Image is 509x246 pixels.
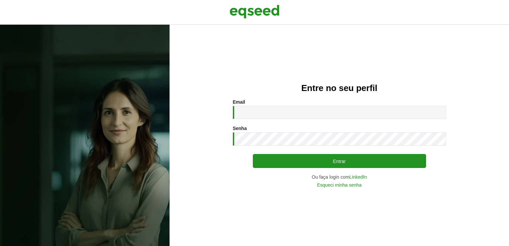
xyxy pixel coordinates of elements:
button: Entrar [253,154,426,168]
h2: Entre no seu perfil [183,83,496,93]
label: Email [233,100,245,104]
a: LinkedIn [349,175,367,179]
label: Senha [233,126,247,131]
div: Ou faça login com [233,175,446,179]
img: EqSeed Logo [230,3,279,20]
a: Esqueci minha senha [317,183,362,187]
